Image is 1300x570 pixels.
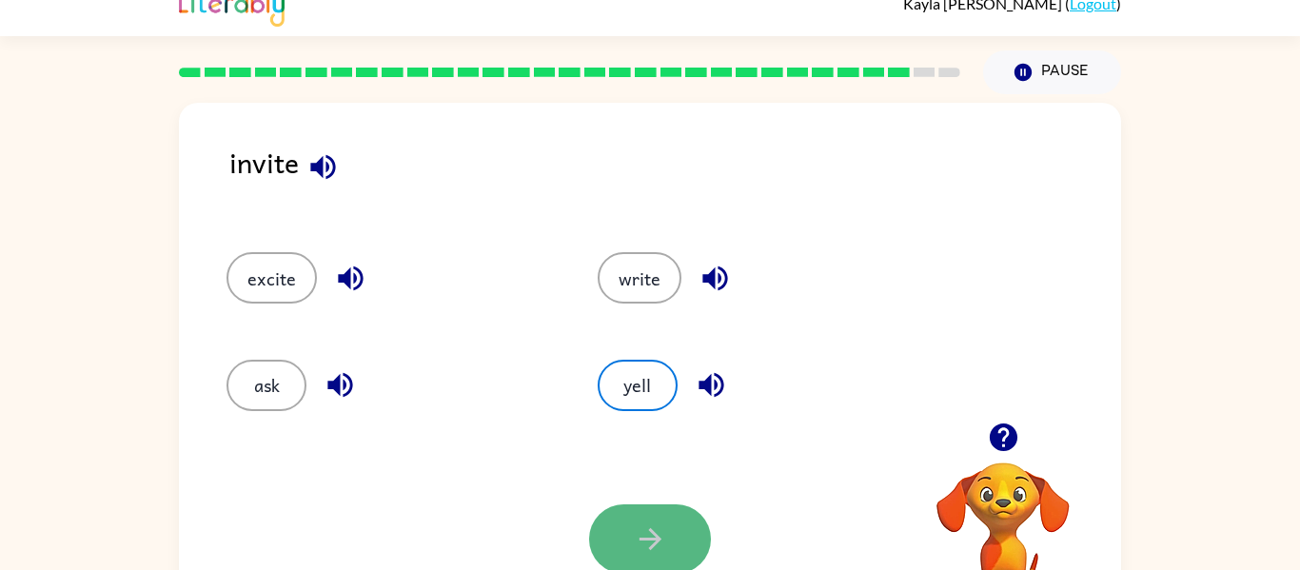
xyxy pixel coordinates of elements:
button: ask [227,360,306,411]
button: excite [227,252,317,304]
button: write [598,252,681,304]
div: invite [229,141,1121,214]
button: yell [598,360,678,411]
button: Pause [983,50,1121,94]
